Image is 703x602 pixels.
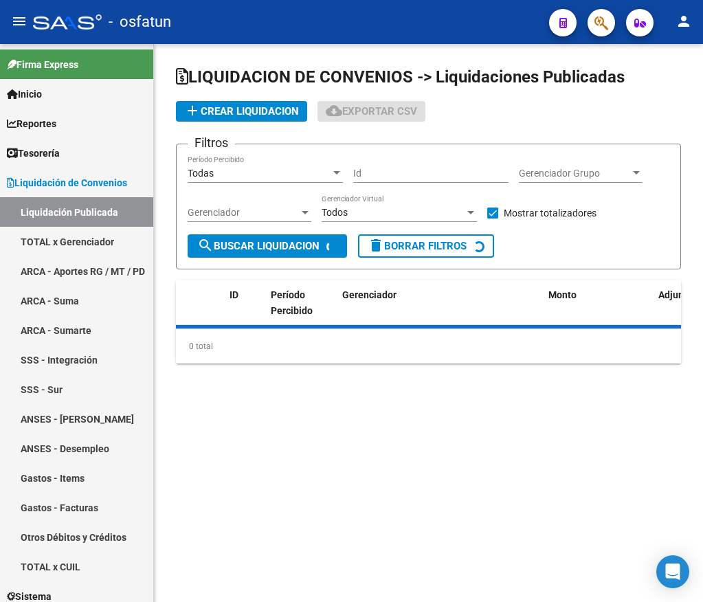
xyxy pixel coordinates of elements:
[676,13,692,30] mat-icon: person
[658,289,693,300] span: Adjunto
[197,237,214,254] mat-icon: search
[548,289,577,300] span: Monto
[342,289,397,300] span: Gerenciador
[271,289,313,316] span: Período Percibido
[197,240,320,252] span: Buscar Liquidacion
[176,329,681,364] div: 0 total
[326,102,342,119] mat-icon: cloud_download
[7,146,60,161] span: Tesorería
[656,555,689,588] div: Open Intercom Messenger
[265,280,317,341] datatable-header-cell: Período Percibido
[337,280,543,341] datatable-header-cell: Gerenciador
[188,234,347,258] button: Buscar Liquidacion
[7,175,127,190] span: Liquidación de Convenios
[11,13,27,30] mat-icon: menu
[109,7,171,37] span: - osfatun
[176,101,307,122] button: Crear Liquidacion
[519,168,630,179] span: Gerenciador Grupo
[368,237,384,254] mat-icon: delete
[224,280,265,341] datatable-header-cell: ID
[184,105,299,118] span: Crear Liquidacion
[358,234,494,258] button: Borrar Filtros
[7,116,56,131] span: Reportes
[7,57,78,72] span: Firma Express
[322,207,348,218] span: Todos
[543,280,653,341] datatable-header-cell: Monto
[188,168,214,179] span: Todas
[230,289,238,300] span: ID
[7,87,42,102] span: Inicio
[176,67,625,87] span: LIQUIDACION DE CONVENIOS -> Liquidaciones Publicadas
[188,207,299,219] span: Gerenciador
[326,105,417,118] span: Exportar CSV
[368,240,467,252] span: Borrar Filtros
[504,205,596,221] span: Mostrar totalizadores
[317,101,425,122] button: Exportar CSV
[188,133,235,153] h3: Filtros
[184,102,201,119] mat-icon: add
